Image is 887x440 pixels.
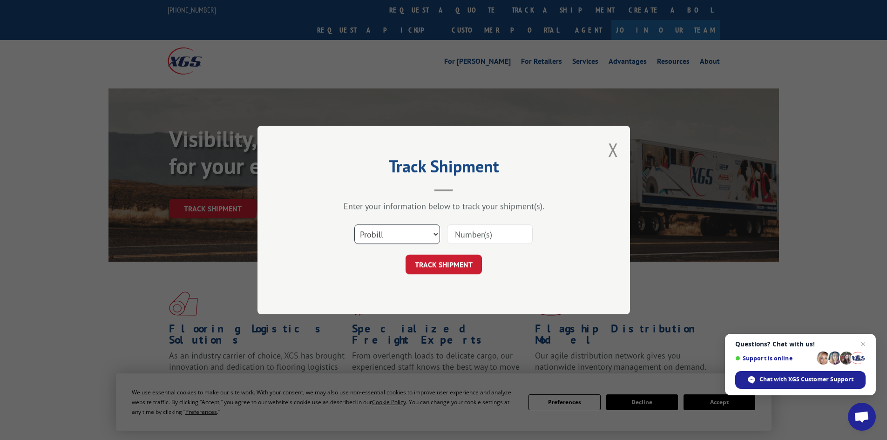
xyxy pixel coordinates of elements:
[447,224,533,244] input: Number(s)
[848,403,876,431] div: Open chat
[304,201,583,211] div: Enter your information below to track your shipment(s).
[406,255,482,274] button: TRACK SHIPMENT
[858,338,869,350] span: Close chat
[735,355,813,362] span: Support is online
[608,137,618,162] button: Close modal
[759,375,853,384] span: Chat with XGS Customer Support
[735,371,866,389] div: Chat with XGS Customer Support
[304,160,583,177] h2: Track Shipment
[735,340,866,348] span: Questions? Chat with us!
